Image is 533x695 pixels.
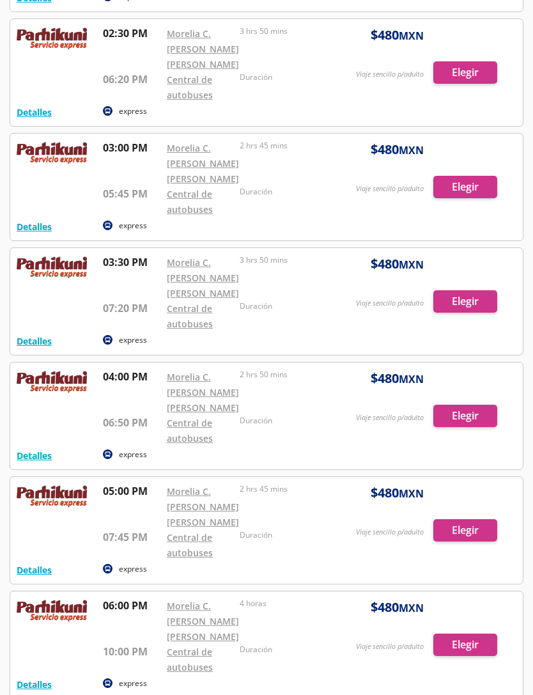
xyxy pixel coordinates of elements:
p: express [119,335,147,347]
button: Detalles [17,449,52,463]
a: Central de autobuses [167,189,213,216]
button: Detalles [17,564,52,577]
p: express [119,449,147,461]
a: Central de autobuses [167,303,213,331]
a: Central de autobuses [167,74,213,102]
a: Morelia C. [PERSON_NAME] [PERSON_NAME] [167,600,239,643]
a: Central de autobuses [167,418,213,445]
p: express [119,106,147,118]
a: Central de autobuses [167,646,213,674]
p: express [119,221,147,232]
a: Central de autobuses [167,532,213,559]
a: Morelia C. [PERSON_NAME] [PERSON_NAME] [167,143,239,185]
button: Detalles [17,678,52,692]
button: Detalles [17,221,52,234]
button: Detalles [17,106,52,120]
a: Morelia C. [PERSON_NAME] [PERSON_NAME] [167,371,239,414]
p: express [119,564,147,575]
p: express [119,678,147,690]
a: Morelia C. [PERSON_NAME] [PERSON_NAME] [167,257,239,300]
a: Morelia C. [PERSON_NAME] [PERSON_NAME] [167,28,239,71]
a: Morelia C. [PERSON_NAME] [PERSON_NAME] [167,486,239,529]
button: Detalles [17,335,52,348]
